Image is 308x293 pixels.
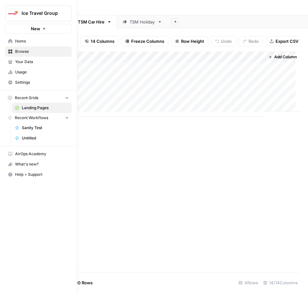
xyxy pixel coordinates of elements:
[12,103,72,113] a: Landing Pages
[5,159,72,169] button: What's new?
[5,113,72,123] button: Recent Workflows
[15,59,69,65] span: Your Data
[12,123,72,133] a: Sanity Test
[81,36,119,46] button: 14 Columns
[91,38,114,44] span: 14 Columns
[78,19,104,25] div: TSM Car Hire
[239,36,263,46] button: Redo
[5,24,72,33] button: New
[117,15,168,28] a: TSM Holiday
[266,53,299,61] button: Add Column
[7,7,19,19] img: Ice Travel Group Logo
[211,36,236,46] button: Undo
[15,95,38,101] span: Recent Grids
[276,38,298,44] span: Export CSV
[5,93,72,103] button: Recent Grids
[181,38,204,44] span: Row Height
[5,159,71,169] div: What's new?
[15,69,69,75] span: Usage
[22,135,69,141] span: Untitled
[22,105,69,111] span: Landing Pages
[15,49,69,54] span: Browse
[5,169,72,180] button: Help + Support
[15,151,69,157] span: AirOps Academy
[5,67,72,77] a: Usage
[65,15,117,28] a: TSM Car Hire
[5,36,72,46] a: Home
[22,125,69,131] span: Sanity Test
[31,25,40,32] span: New
[15,38,69,44] span: Home
[12,133,72,143] a: Untitled
[15,80,69,85] span: Settings
[5,46,72,57] a: Browse
[131,38,164,44] span: Freeze Columns
[171,36,208,46] button: Row Height
[15,115,48,121] span: Recent Workflows
[5,149,72,159] a: AirOps Academy
[67,279,93,286] span: Add 10 Rows
[249,38,259,44] span: Redo
[274,54,297,60] span: Add Column
[121,36,168,46] button: Freeze Columns
[261,278,300,288] div: 14/14 Columns
[130,19,155,25] div: TSM Holiday
[5,57,72,67] a: Your Data
[22,10,60,16] span: Ice Travel Group
[221,38,232,44] span: Undo
[5,77,72,88] a: Settings
[15,172,69,177] span: Help + Support
[266,36,303,46] button: Export CSV
[236,278,261,288] div: 4 Rows
[5,5,72,21] button: Workspace: Ice Travel Group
